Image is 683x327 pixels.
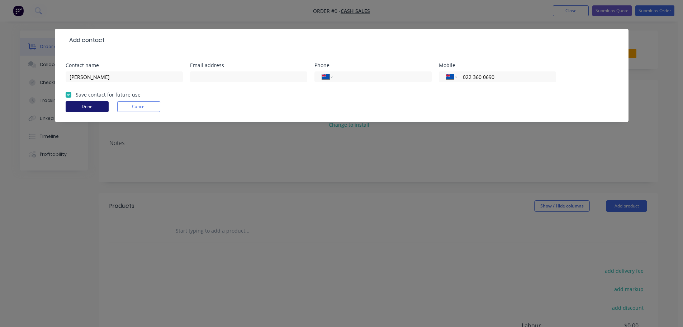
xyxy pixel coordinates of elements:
[314,63,432,68] div: Phone
[439,63,556,68] div: Mobile
[66,36,105,45] div: Add contact
[76,91,141,98] label: Save contact for future use
[66,63,183,68] div: Contact name
[66,101,109,112] button: Done
[117,101,160,112] button: Cancel
[190,63,307,68] div: Email address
